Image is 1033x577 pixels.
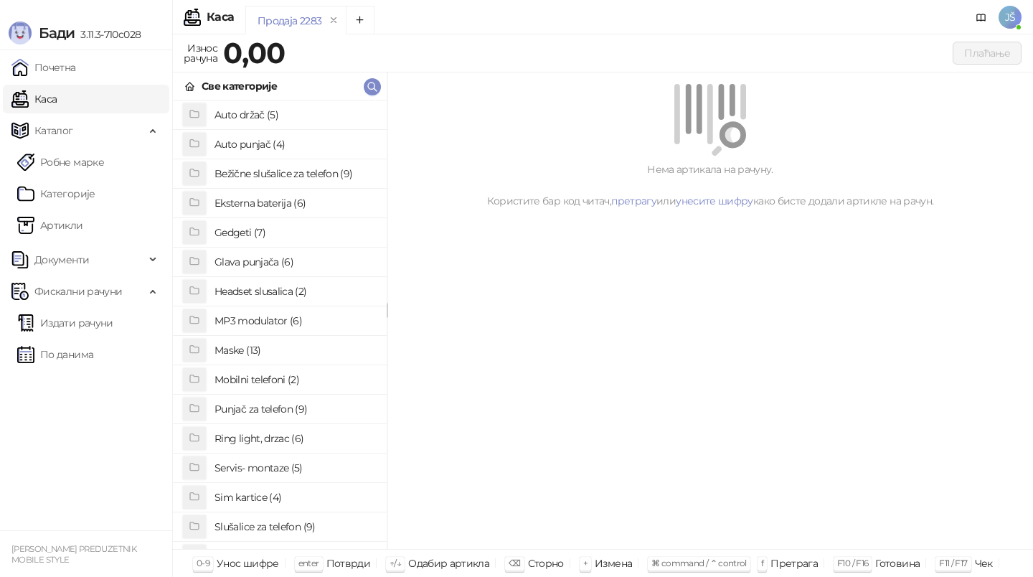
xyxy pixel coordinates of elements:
a: Почетна [11,53,76,82]
a: унесите шифру [676,194,753,207]
a: Документација [970,6,993,29]
h4: Maske (13) [214,339,375,362]
span: ⌫ [509,558,520,568]
span: F10 / F16 [837,558,868,568]
button: Плаћање [953,42,1022,65]
h4: Ring light, drzac (6) [214,427,375,450]
h4: Eksterna baterija (6) [214,192,375,215]
span: enter [298,558,319,568]
span: F11 / F17 [939,558,967,568]
span: f [761,558,763,568]
a: ArtikliАртикли [17,211,83,240]
span: JŠ [999,6,1022,29]
span: Каталог [34,116,73,145]
span: ↑/↓ [390,558,401,568]
strong: 0,00 [223,35,285,70]
div: grid [173,100,387,549]
span: + [583,558,588,568]
span: Бади [39,24,75,42]
div: Све категорије [202,78,277,94]
h4: Servis- montaze (5) [214,456,375,479]
h4: Headset slusalica (2) [214,280,375,303]
div: Унос шифре [217,554,279,573]
span: ⌘ command / ⌃ control [651,558,747,568]
small: [PERSON_NAME] PREDUZETNIK MOBILE STYLE [11,544,136,565]
div: Одабир артикла [408,554,489,573]
div: Каса [207,11,234,23]
h4: Slušalice za telefon (9) [214,515,375,538]
h4: Glava punjača (6) [214,250,375,273]
div: Износ рачуна [181,39,220,67]
span: Фискални рачуни [34,277,122,306]
h4: Auto punjač (4) [214,133,375,156]
a: По данима [17,340,93,369]
div: Продаја 2283 [258,13,321,29]
span: 3.11.3-710c028 [75,28,141,41]
h4: MP3 modulator (6) [214,309,375,332]
button: Add tab [346,6,374,34]
a: Издати рачуни [17,309,113,337]
div: Сторно [528,554,564,573]
span: 0-9 [197,558,209,568]
button: remove [324,14,343,27]
h4: Mobilni telefoni (2) [214,368,375,391]
img: Logo [9,22,32,44]
h4: Sim kartice (4) [214,486,375,509]
a: претрагу [611,194,656,207]
h4: Staklo za telefon (7) [214,545,375,568]
h4: Bežične slušalice za telefon (9) [214,162,375,185]
h4: Gedgeti (7) [214,221,375,244]
div: Нема артикала на рачуну. Користите бар код читач, или како бисте додали артикле на рачун. [405,161,1016,209]
div: Чек [975,554,993,573]
h4: Punjač za telefon (9) [214,398,375,421]
div: Претрага [770,554,818,573]
div: Измена [595,554,632,573]
div: Потврди [326,554,371,573]
h4: Auto držač (5) [214,103,375,126]
span: Документи [34,245,89,274]
a: Робне марке [17,148,104,177]
a: Каса [11,85,57,113]
div: Готовина [875,554,920,573]
a: Категорије [17,179,95,208]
